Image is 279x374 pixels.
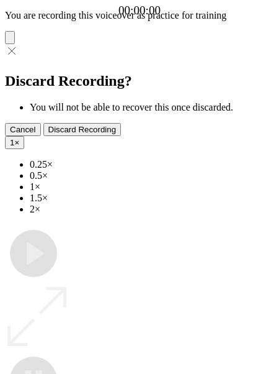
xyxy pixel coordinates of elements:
li: 0.25× [30,159,274,170]
button: 1× [5,136,24,149]
button: Discard Recording [43,123,122,136]
li: 2× [30,204,274,215]
p: You are recording this voiceover as practice for training [5,10,274,21]
li: You will not be able to recover this once discarded. [30,102,274,113]
li: 1× [30,181,274,193]
a: 00:00:00 [118,4,161,17]
h2: Discard Recording? [5,73,274,89]
li: 1.5× [30,193,274,204]
li: 0.5× [30,170,274,181]
button: Cancel [5,123,41,136]
span: 1 [10,138,14,147]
